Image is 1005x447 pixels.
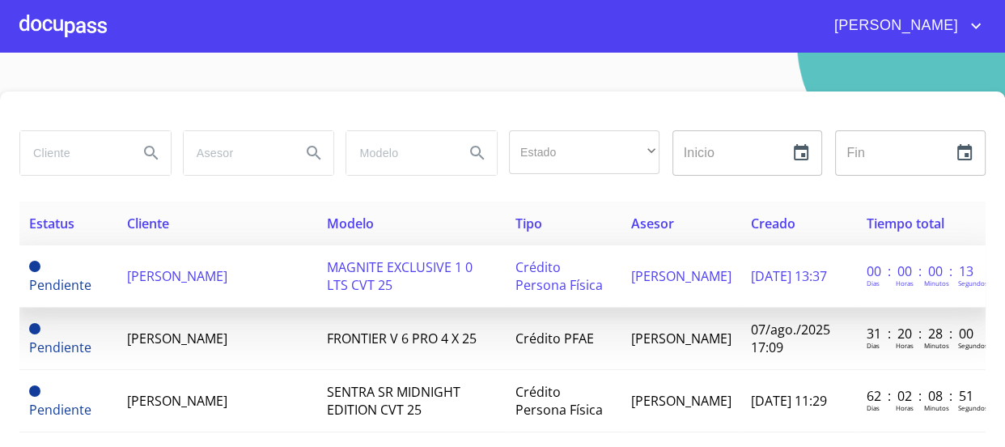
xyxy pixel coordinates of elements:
[867,325,976,343] p: 31 : 20 : 28 : 00
[867,387,976,405] p: 62 : 02 : 08 : 51
[751,392,827,410] span: [DATE] 11:29
[509,130,659,174] div: ​
[822,13,986,39] button: account of current user
[515,215,542,232] span: Tipo
[822,13,966,39] span: [PERSON_NAME]
[127,215,169,232] span: Cliente
[127,392,227,410] span: [PERSON_NAME]
[751,215,795,232] span: Creado
[327,215,374,232] span: Modelo
[295,134,333,172] button: Search
[29,323,40,334] span: Pendiente
[958,403,988,412] p: Segundos
[751,267,827,285] span: [DATE] 13:37
[867,262,976,280] p: 00 : 00 : 00 : 13
[29,261,40,272] span: Pendiente
[958,341,988,350] p: Segundos
[29,215,74,232] span: Estatus
[867,341,880,350] p: Dias
[515,383,603,419] span: Crédito Persona Física
[924,341,949,350] p: Minutos
[896,341,914,350] p: Horas
[631,392,731,410] span: [PERSON_NAME]
[346,131,452,175] input: search
[896,279,914,287] p: Horas
[896,403,914,412] p: Horas
[867,215,944,232] span: Tiempo total
[458,134,497,172] button: Search
[127,267,227,285] span: [PERSON_NAME]
[515,258,603,294] span: Crédito Persona Física
[631,267,731,285] span: [PERSON_NAME]
[184,131,289,175] input: search
[29,276,91,294] span: Pendiente
[924,279,949,287] p: Minutos
[515,330,594,347] span: Crédito PFAE
[327,258,473,294] span: MAGNITE EXCLUSIVE 1 0 LTS CVT 25
[867,403,880,412] p: Dias
[20,131,125,175] input: search
[631,330,731,347] span: [PERSON_NAME]
[127,330,227,347] span: [PERSON_NAME]
[958,279,988,287] p: Segundos
[631,215,674,232] span: Asesor
[29,338,91,356] span: Pendiente
[751,321,830,356] span: 07/ago./2025 17:09
[327,383,460,419] span: SENTRA SR MIDNIGHT EDITION CVT 25
[924,403,949,412] p: Minutos
[29,401,91,419] span: Pendiente
[29,385,40,397] span: Pendiente
[327,330,477,347] span: FRONTIER V 6 PRO 4 X 25
[867,279,880,287] p: Dias
[132,134,171,172] button: Search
